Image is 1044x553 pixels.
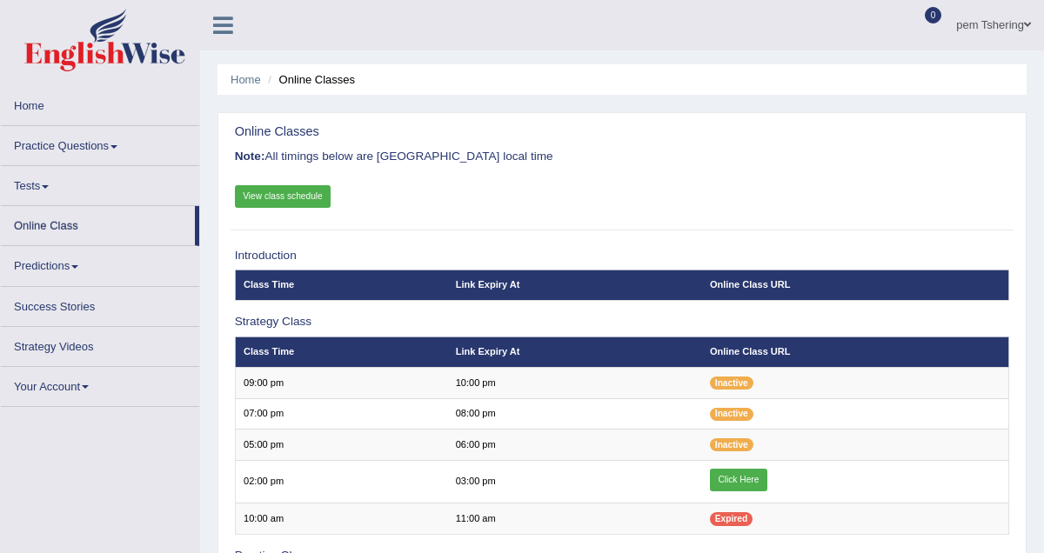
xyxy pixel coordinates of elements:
a: Home [1,86,199,120]
td: 06:00 pm [447,430,701,460]
a: Success Stories [1,287,199,321]
td: 05:00 pm [235,430,447,460]
a: Online Class [1,206,195,240]
th: Link Expiry At [447,270,701,300]
a: View class schedule [235,185,331,208]
h3: Strategy Class [235,316,1010,329]
a: Predictions [1,246,199,280]
a: Practice Questions [1,126,199,160]
span: Inactive [710,408,753,421]
span: 0 [925,7,942,23]
b: Note: [235,150,265,163]
th: Class Time [235,336,447,367]
li: Online Classes [264,71,355,88]
h3: Introduction [235,250,1010,263]
th: Online Class URL [702,270,1009,300]
td: 10:00 pm [447,368,701,398]
h3: All timings below are [GEOGRAPHIC_DATA] local time [235,150,1010,163]
td: 09:00 pm [235,368,447,398]
td: 10:00 am [235,503,447,534]
td: 02:00 pm [235,460,447,503]
th: Link Expiry At [447,336,701,367]
span: Inactive [710,438,753,451]
td: 03:00 pm [447,460,701,503]
h2: Online Classes [235,125,715,139]
td: 07:00 pm [235,398,447,429]
a: Tests [1,166,199,200]
span: Inactive [710,376,753,390]
th: Online Class URL [702,336,1009,367]
th: Class Time [235,270,447,300]
a: Click Here [710,469,767,491]
a: Your Account [1,367,199,401]
td: 11:00 am [447,503,701,534]
a: Home [231,73,261,86]
span: Expired [710,512,753,525]
a: Strategy Videos [1,327,199,361]
td: 08:00 pm [447,398,701,429]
